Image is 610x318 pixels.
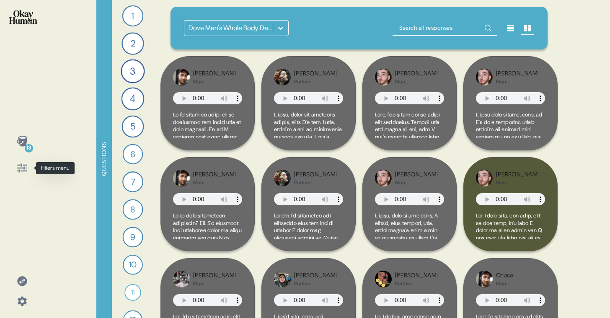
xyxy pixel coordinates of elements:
[122,116,144,138] div: 5
[274,271,291,287] img: profilepic_7473781696072598.jpg
[496,69,538,78] div: [PERSON_NAME]
[124,284,141,301] div: 11
[395,271,437,280] div: [PERSON_NAME]
[395,78,437,85] div: Man [DEMOGRAPHIC_DATA]-40
[193,170,235,179] div: [PERSON_NAME]
[393,21,497,36] input: Search all responses
[173,170,190,186] img: profilepic_6804356602998865.jpg
[123,144,143,164] div: 6
[496,78,538,85] div: Man [DEMOGRAPHIC_DATA]-40
[193,78,235,85] div: Man [DEMOGRAPHIC_DATA]-40
[274,69,291,85] img: profilepic_8249085491785278.jpg
[123,255,143,275] div: 10
[189,23,274,33] div: Dove Men's Whole Body Deodorant
[121,32,144,54] div: 2
[496,280,538,287] div: Man [DEMOGRAPHIC_DATA]-40
[122,5,143,26] div: 1
[294,280,336,287] div: Partner
[274,170,291,186] img: profilepic_8249085491785278.jpg
[193,271,235,280] div: [PERSON_NAME]
[294,271,336,280] div: [PERSON_NAME]
[193,69,235,78] div: [PERSON_NAME]
[395,280,437,287] div: Partner
[496,271,538,280] div: Chase
[9,10,37,24] img: okayhuman.3b1b6348.png
[25,144,33,153] div: 13
[193,280,235,287] div: Man [DEMOGRAPHIC_DATA]-40
[36,162,75,174] div: Filters menu
[294,179,336,186] div: Partner
[121,59,145,83] div: 3
[294,69,336,78] div: [PERSON_NAME]
[395,179,437,186] div: Man [DEMOGRAPHIC_DATA]-40
[123,227,143,248] div: 9
[122,171,143,192] div: 7
[294,170,336,179] div: [PERSON_NAME]
[173,69,190,85] img: profilepic_6804356602998865.jpg
[496,179,538,186] div: Man [DEMOGRAPHIC_DATA]-40
[375,170,392,186] img: profilepic_7351458924961989.jpg
[123,199,143,220] div: 8
[294,78,336,85] div: Partner
[375,69,392,85] img: profilepic_7351458924961989.jpg
[395,170,437,179] div: [PERSON_NAME]
[496,170,538,179] div: [PERSON_NAME]
[375,271,392,287] img: profilepic_6817174408383901.jpg
[193,179,235,186] div: Man [DEMOGRAPHIC_DATA]-40
[173,271,190,287] img: profilepic_7694904980569488.jpg
[395,69,437,78] div: [PERSON_NAME]
[476,271,493,287] img: profilepic_6804356602998865.jpg
[476,170,493,186] img: profilepic_7351458924961989.jpg
[476,69,493,85] img: profilepic_7351458924961989.jpg
[121,88,145,111] div: 4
